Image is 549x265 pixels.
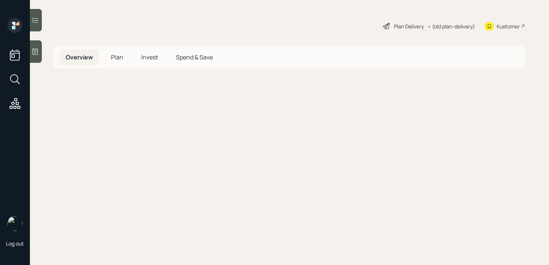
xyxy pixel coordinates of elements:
[394,22,424,30] div: Plan Delivery
[497,22,520,30] div: Kustomer
[141,53,158,61] span: Invest
[7,216,22,231] img: retirable_logo.png
[428,22,475,30] div: • (old plan-delivery)
[111,53,123,61] span: Plan
[66,53,93,61] span: Overview
[176,53,213,61] span: Spend & Save
[6,240,24,247] div: Log out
